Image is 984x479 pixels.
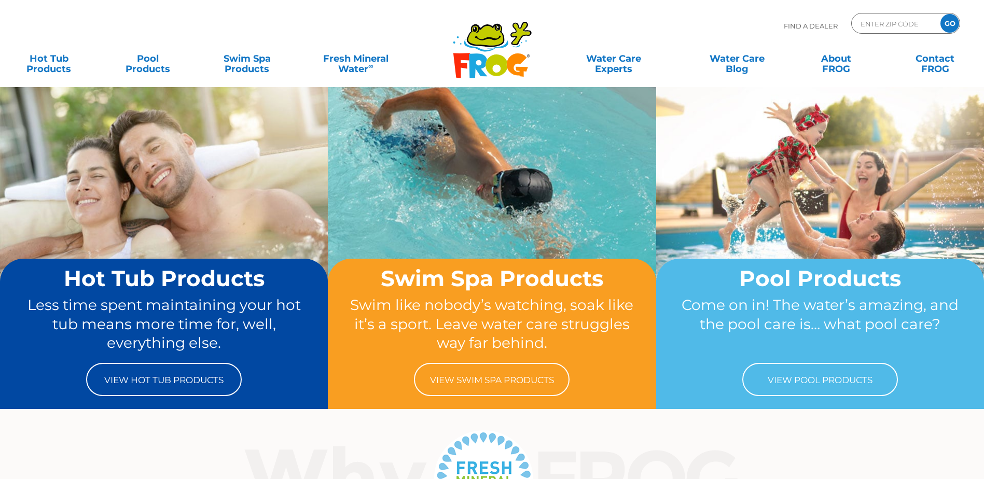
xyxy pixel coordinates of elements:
a: PoolProducts [109,48,187,69]
h2: Pool Products [676,266,964,290]
p: Less time spent maintaining your hot tub means more time for, well, everything else. [20,295,308,353]
a: ContactFROG [896,48,974,69]
sup: ∞ [368,62,373,70]
h2: Swim Spa Products [348,266,636,290]
p: Come on in! The water’s amazing, and the pool care is… what pool care? [676,295,964,353]
a: View Swim Spa Products [414,363,570,396]
img: home-banner-pool-short [656,87,984,331]
a: View Pool Products [742,363,898,396]
a: Water CareExperts [551,48,676,69]
a: Swim SpaProducts [209,48,286,69]
p: Find A Dealer [784,13,838,39]
input: GO [940,14,959,33]
a: Water CareBlog [698,48,775,69]
a: Hot TubProducts [10,48,88,69]
p: Swim like nobody’s watching, soak like it’s a sport. Leave water care struggles way far behind. [348,295,636,353]
a: Fresh MineralWater∞ [308,48,404,69]
h2: Hot Tub Products [20,266,308,290]
a: AboutFROG [797,48,875,69]
a: View Hot Tub Products [86,363,242,396]
input: Zip Code Form [860,16,930,31]
img: home-banner-swim-spa-short [328,87,656,331]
